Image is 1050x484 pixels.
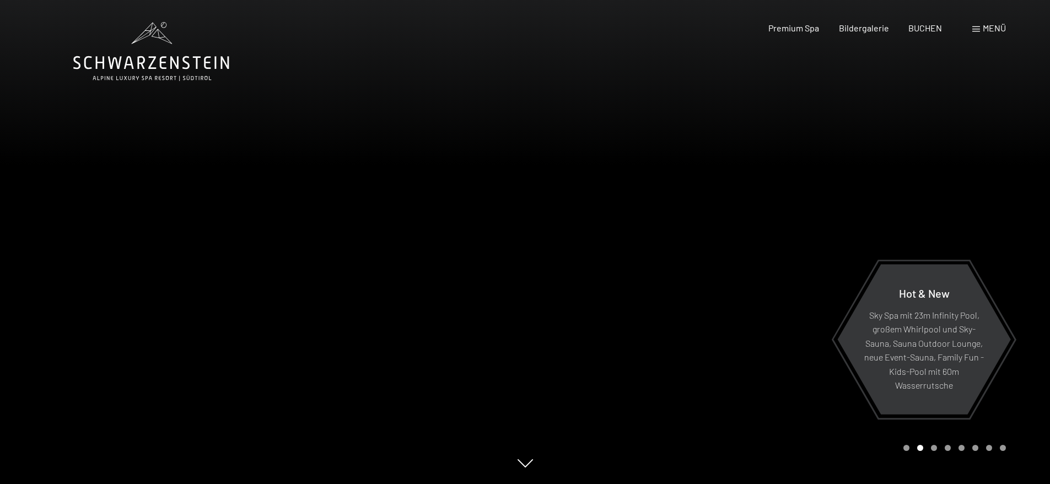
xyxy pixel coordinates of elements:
p: Sky Spa mit 23m Infinity Pool, großem Whirlpool und Sky-Sauna, Sauna Outdoor Lounge, neue Event-S... [864,308,984,392]
div: Carousel Page 2 (Current Slide) [917,445,923,451]
div: Carousel Pagination [900,445,1006,451]
a: BUCHEN [908,23,942,33]
div: Carousel Page 7 [986,445,992,451]
div: Carousel Page 1 [903,445,909,451]
a: Hot & New Sky Spa mit 23m Infinity Pool, großem Whirlpool und Sky-Sauna, Sauna Outdoor Lounge, ne... [837,263,1011,415]
div: Carousel Page 4 [945,445,951,451]
div: Carousel Page 3 [931,445,937,451]
div: Carousel Page 6 [972,445,978,451]
a: Premium Spa [768,23,819,33]
span: Hot & New [899,286,950,299]
span: Menü [983,23,1006,33]
a: Bildergalerie [839,23,889,33]
div: Carousel Page 5 [959,445,965,451]
div: Carousel Page 8 [1000,445,1006,451]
